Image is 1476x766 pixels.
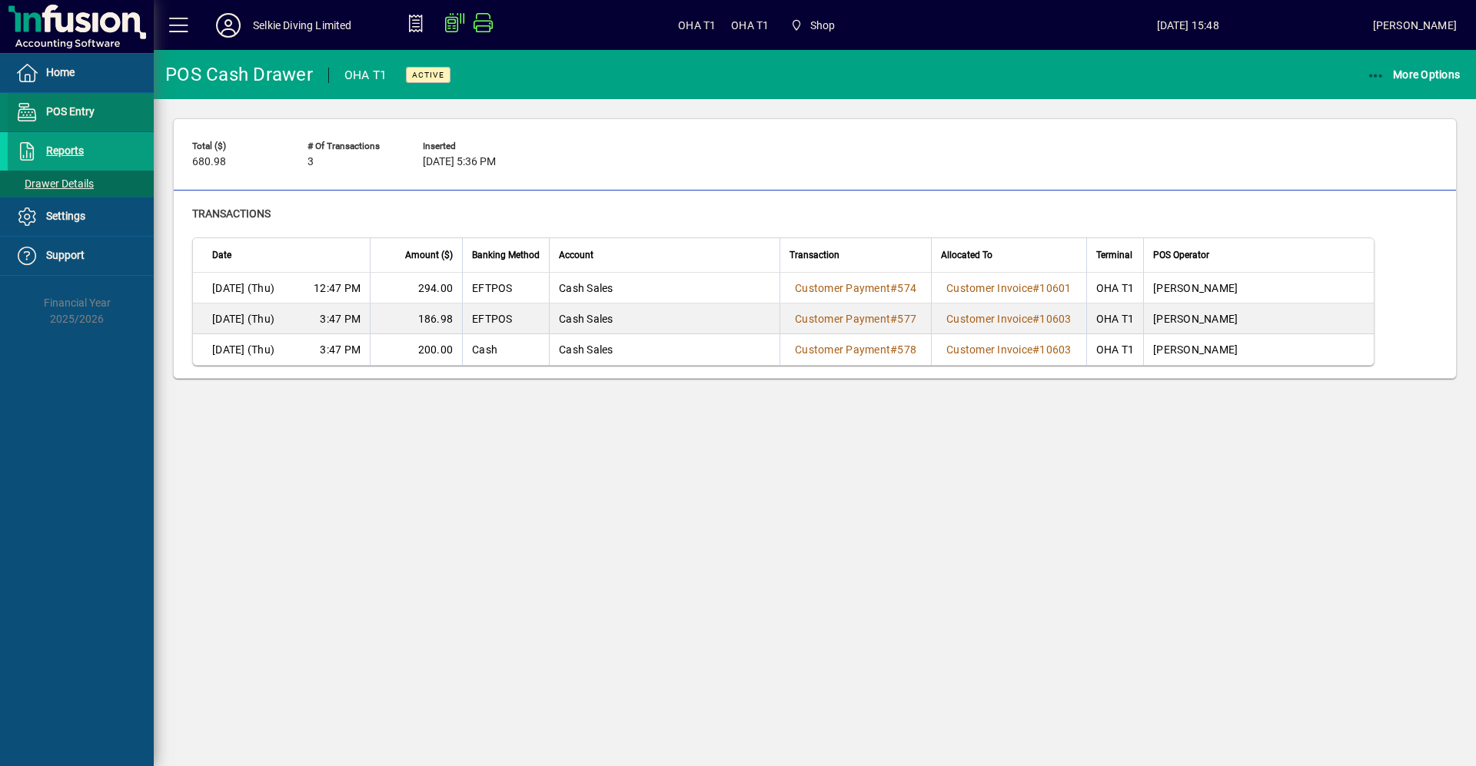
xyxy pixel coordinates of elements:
span: Customer Payment [795,343,890,356]
span: # [1032,282,1039,294]
div: OHA T1 [344,63,387,88]
td: [PERSON_NAME] [1143,334,1374,365]
span: OHA T1 [731,13,769,38]
span: Home [46,66,75,78]
a: Home [8,54,154,92]
span: Amount ($) [405,247,453,264]
span: [DATE] (Thu) [212,342,274,357]
a: Customer Invoice#10601 [941,280,1077,297]
td: 294.00 [370,273,462,303]
span: Terminal [1096,247,1132,264]
span: Support [46,249,85,261]
td: Cash Sales [549,273,780,303]
span: POS Operator [1153,247,1209,264]
span: # [1032,343,1039,356]
span: Inserted [423,141,515,151]
span: 680.98 [192,156,226,168]
span: 577 [897,313,916,325]
div: Selkie Diving Limited [253,13,352,38]
span: [DATE] (Thu) [212,311,274,327]
span: Settings [46,210,85,222]
a: Customer Payment#577 [790,310,922,327]
span: OHA T1 [678,13,716,38]
span: Account [559,247,593,264]
td: 186.98 [370,303,462,334]
td: Cash Sales [549,303,780,334]
a: Settings [8,197,154,236]
td: Cash Sales [549,334,780,365]
span: Shop [810,13,836,38]
td: OHA T1 [1086,273,1144,303]
a: POS Entry [8,93,154,131]
a: Customer Invoice#10603 [941,341,1077,358]
a: Drawer Details [8,171,154,197]
span: Banking Method [472,247,540,264]
span: Customer Invoice [946,313,1032,325]
span: 3:47 PM [320,342,361,357]
button: More Options [1363,61,1464,88]
span: Shop [784,12,841,39]
span: 10603 [1039,343,1071,356]
span: # [890,343,897,356]
span: # of Transactions [307,141,400,151]
span: Drawer Details [15,177,94,190]
span: Customer Invoice [946,282,1032,294]
span: 10601 [1039,282,1071,294]
td: Cash [462,334,549,365]
button: Profile [204,12,253,39]
span: [DATE] 5:36 PM [423,156,496,168]
td: EFTPOS [462,303,549,334]
span: # [890,313,897,325]
span: Customer Payment [795,313,890,325]
div: POS Cash Drawer [165,62,313,87]
span: Total ($) [192,141,284,151]
span: # [890,282,897,294]
td: OHA T1 [1086,334,1144,365]
span: Reports [46,144,84,157]
a: Customer Payment#578 [790,341,922,358]
td: [PERSON_NAME] [1143,273,1374,303]
span: [DATE] (Thu) [212,280,274,296]
span: 10603 [1039,313,1071,325]
span: Allocated To [941,247,992,264]
span: Transactions [192,207,271,220]
span: Date [212,247,231,264]
a: Customer Payment#574 [790,280,922,297]
td: 200.00 [370,334,462,365]
span: Customer Payment [795,282,890,294]
span: # [1032,313,1039,325]
a: Support [8,237,154,275]
span: More Options [1367,68,1461,81]
div: [PERSON_NAME] [1373,13,1457,38]
td: EFTPOS [462,273,549,303]
span: 578 [897,343,916,356]
td: OHA T1 [1086,303,1144,334]
span: 12:47 PM [314,280,361,296]
td: [PERSON_NAME] [1143,303,1374,334]
span: 3:47 PM [320,311,361,327]
span: 3 [307,156,314,168]
a: Customer Invoice#10603 [941,310,1077,327]
span: POS Entry [46,105,95,118]
span: Customer Invoice [946,343,1032,356]
span: Transaction [790,247,839,264]
span: [DATE] 15:48 [1003,13,1373,38]
span: Active [412,70,444,80]
span: 574 [897,282,916,294]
